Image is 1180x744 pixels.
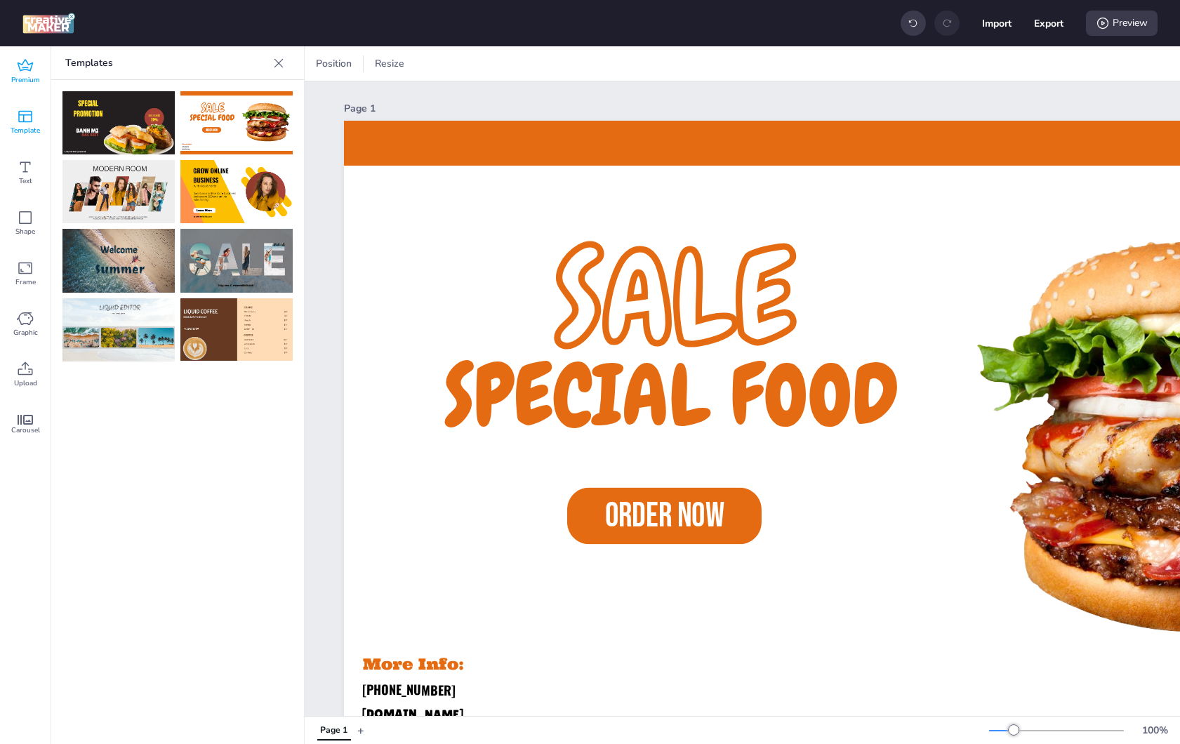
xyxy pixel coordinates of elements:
[62,91,175,154] img: zNDi6Os.png
[62,160,175,223] img: ypUE7hH.png
[180,298,293,361] img: WX2aUtf.png
[1034,8,1063,38] button: Export
[11,425,40,436] span: Carousel
[363,654,464,674] span: More Info:
[180,229,293,292] img: NXLE4hq.png
[62,229,175,292] img: wiC1eEj.png
[180,160,293,223] img: 881XAHt.png
[22,13,75,34] img: logo Creative Maker
[14,378,37,389] span: Upload
[362,680,456,699] span: [PHONE_NUMBER]
[15,226,35,237] span: Shape
[1086,11,1158,36] div: Preview
[320,724,347,737] div: Page 1
[444,341,899,449] span: Special Food
[13,327,38,338] span: Graphic
[357,718,364,743] button: +
[62,298,175,361] img: P4qF5We.png
[180,91,293,154] img: RDvpeV0.png
[605,496,724,536] span: ORDER NOW
[19,175,32,187] span: Text
[1138,723,1172,738] div: 100 %
[372,56,407,71] span: Resize
[11,125,40,136] span: Template
[313,56,354,71] span: Position
[15,277,36,288] span: Frame
[310,718,357,743] div: Tabs
[982,8,1012,38] button: Import
[11,74,40,86] span: Premium
[65,46,267,80] p: Templates
[362,706,464,722] span: [DOMAIN_NAME]
[557,217,795,380] span: SALE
